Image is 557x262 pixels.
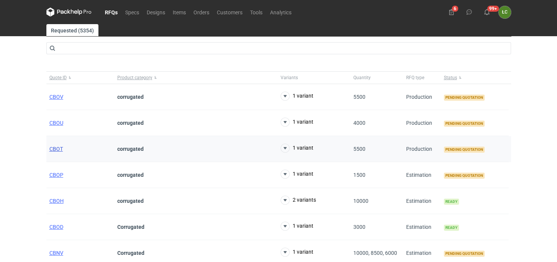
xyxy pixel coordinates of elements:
[281,92,313,101] button: 1 variant
[117,198,144,204] strong: corrugated
[117,75,152,81] span: Product category
[403,162,441,188] div: Estimation
[281,75,298,81] span: Variants
[281,118,313,127] button: 1 variant
[117,172,144,178] strong: corrugated
[190,8,213,17] a: Orders
[117,224,144,230] strong: Corrugated
[117,120,144,126] strong: corrugated
[49,120,63,126] a: CBOU
[49,250,63,256] a: CBNV
[114,72,278,84] button: Product category
[281,222,313,231] button: 1 variant
[46,24,98,36] a: Requested (5354)
[403,188,441,214] div: Estimation
[444,147,485,153] span: Pending quotation
[444,75,457,81] span: Status
[403,136,441,162] div: Production
[444,95,485,101] span: Pending quotation
[281,144,313,153] button: 1 variant
[403,84,441,110] div: Production
[441,72,509,84] button: Status
[353,172,365,178] span: 1500
[117,250,144,256] strong: Corrugated
[353,120,365,126] span: 4000
[46,72,114,84] button: Quote ID
[101,8,121,17] a: RFQs
[281,196,316,205] button: 2 variants
[281,248,313,257] button: 1 variant
[49,224,63,230] a: CBOD
[353,94,365,100] span: 5500
[281,170,313,179] button: 1 variant
[353,146,365,152] span: 5500
[169,8,190,17] a: Items
[406,75,424,81] span: RFQ type
[403,214,441,240] div: Estimation
[499,6,511,18] button: ŁC
[213,8,246,17] a: Customers
[444,251,485,257] span: Pending quotation
[403,110,441,136] div: Production
[49,198,64,204] a: CBOH
[353,198,368,204] span: 10000
[266,8,295,17] a: Analytics
[444,121,485,127] span: Pending quotation
[444,199,459,205] span: Ready
[246,8,266,17] a: Tools
[46,8,92,17] svg: Packhelp Pro
[499,6,511,18] div: Łukasz Czaprański
[49,75,67,81] span: Quote ID
[121,8,143,17] a: Specs
[444,173,485,179] span: Pending quotation
[481,6,493,18] button: 99+
[49,146,63,152] a: CBOT
[143,8,169,17] a: Designs
[49,94,63,100] a: CBOV
[353,250,397,256] span: 10000, 8500, 6000
[49,172,63,178] a: CBOP
[117,94,144,100] strong: corrugated
[444,225,459,231] span: Ready
[445,6,457,18] button: 6
[353,75,371,81] span: Quantity
[117,146,144,152] strong: corrugated
[353,224,365,230] span: 3000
